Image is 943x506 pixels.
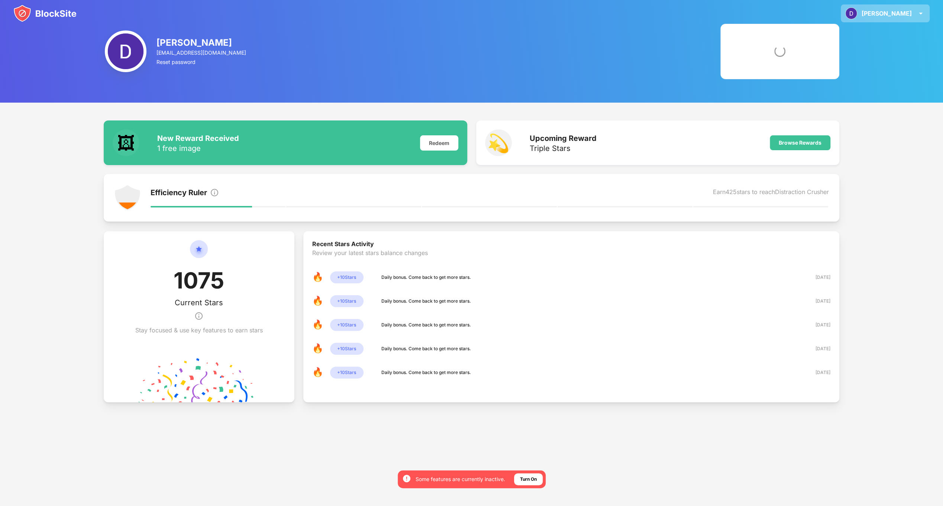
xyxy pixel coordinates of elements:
img: blocksite-icon.svg [13,4,77,22]
div: Current Stars [175,298,223,307]
div: [DATE] [804,345,830,352]
img: error-circle-white.svg [402,474,411,483]
img: AItbvmkhxv32gZf6OBzFUHBEXQcFy8lmPr6BkYKswr00=s96-c [845,7,857,19]
div: 🔥 [312,343,324,355]
div: Redeem [420,135,458,151]
div: [DATE] [804,321,830,329]
div: Daily bonus. Come back to get more stars. [381,274,471,281]
div: 🔥 [312,367,324,378]
div: [DATE] [804,369,830,376]
img: circle-star.svg [190,240,208,267]
div: [PERSON_NAME] [862,10,912,17]
div: Turn On [520,476,537,483]
div: 1075 [174,267,224,298]
div: Review your latest stars balance changes [312,249,830,271]
div: + 10 Stars [330,367,364,378]
img: points-level-3.svg [114,184,141,211]
div: Daily bonus. Come back to get more stars. [381,369,471,376]
img: points-confetti.svg [139,358,259,402]
div: Efficiency Ruler [151,188,207,199]
div: Recent Stars Activity [312,240,830,249]
div: + 10 Stars [330,295,364,307]
div: Daily bonus. Come back to get more stars. [381,297,471,305]
img: info.svg [210,188,219,197]
div: + 10 Stars [330,319,364,331]
div: 💫 [485,129,512,156]
div: Daily bonus. Come back to get more stars. [381,345,471,352]
div: 1 free image [157,145,239,152]
div: 🔥 [312,295,324,307]
div: 🖼 [113,129,139,156]
div: [DATE] [804,297,830,305]
div: [DATE] [804,274,830,281]
div: + 10 Stars [330,271,364,283]
div: New Reward Received [157,134,239,143]
div: [EMAIL_ADDRESS][DOMAIN_NAME] [156,49,247,56]
div: Browse Rewards [779,140,821,146]
div: Reset password [156,59,247,65]
div: [PERSON_NAME] [156,37,247,48]
div: Daily bonus. Come back to get more stars. [381,321,471,329]
div: + 10 Stars [330,343,364,355]
div: Earn 425 stars to reach Distraction Crusher [713,188,829,199]
img: AItbvmkhxv32gZf6OBzFUHBEXQcFy8lmPr6BkYKswr00=s96-c [105,30,146,72]
div: Stay focused & use key features to earn stars [135,326,262,334]
div: Upcoming Reward [530,134,597,143]
img: info.svg [194,307,203,325]
div: Triple Stars [530,145,597,152]
div: 🔥 [312,271,324,283]
div: Some features are currently inactive. [416,476,505,483]
div: 🔥 [312,319,324,331]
